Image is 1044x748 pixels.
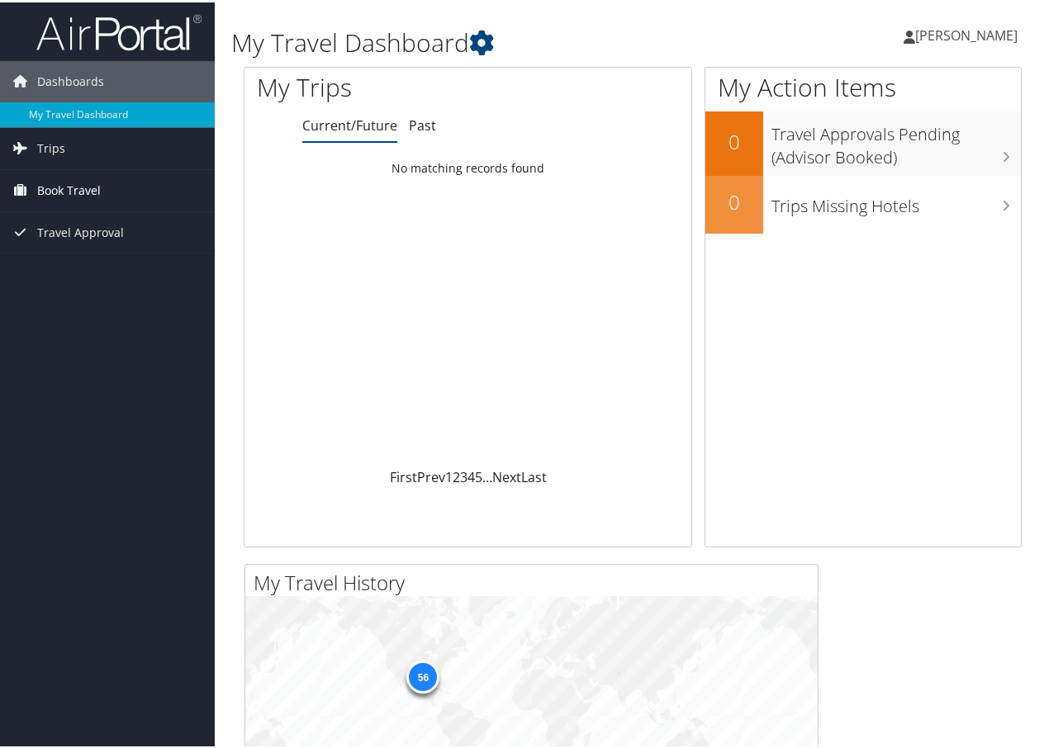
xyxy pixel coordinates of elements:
[915,24,1018,42] span: [PERSON_NAME]
[254,566,818,594] h2: My Travel History
[37,210,124,251] span: Travel Approval
[37,168,101,209] span: Book Travel
[37,125,65,167] span: Trips
[406,658,439,691] div: 56
[705,68,1021,102] h1: My Action Items
[390,466,417,484] a: First
[705,109,1021,173] a: 0Travel Approvals Pending (Advisor Booked)
[244,151,691,181] td: No matching records found
[521,466,547,484] a: Last
[771,184,1021,215] h3: Trips Missing Hotels
[482,466,492,484] span: …
[467,466,475,484] a: 4
[460,466,467,484] a: 3
[257,68,493,102] h1: My Trips
[904,8,1034,58] a: [PERSON_NAME]
[231,23,766,58] h1: My Travel Dashboard
[475,466,482,484] a: 5
[445,466,453,484] a: 1
[36,11,202,50] img: airportal-logo.png
[705,186,763,214] h2: 0
[492,466,521,484] a: Next
[417,466,445,484] a: Prev
[409,114,436,132] a: Past
[705,173,1021,231] a: 0Trips Missing Hotels
[453,466,460,484] a: 2
[302,114,397,132] a: Current/Future
[771,112,1021,167] h3: Travel Approvals Pending (Advisor Booked)
[37,59,104,100] span: Dashboards
[705,125,763,154] h2: 0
